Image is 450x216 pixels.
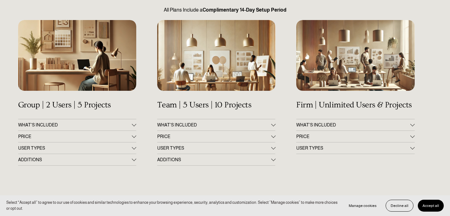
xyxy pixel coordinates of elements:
button: WHAT’S INCLUDED [296,119,415,131]
span: USER TYPES [296,146,410,151]
h4: Group | 2 Users | 5 Projects [18,100,137,110]
span: ADDITIONS [18,157,132,162]
span: Manage cookies [349,203,377,208]
p: Select “Accept all” to agree to our use of cookies and similar technologies to enhance your brows... [6,200,338,212]
span: Decline all [391,203,408,208]
button: Decline all [386,200,413,212]
button: USER TYPES [18,142,137,154]
span: WHAT'S INCLUDED [18,122,132,127]
span: USER TYPES [18,146,132,151]
button: Accept all [418,200,444,212]
button: ADDITIONS [157,154,276,165]
button: PRICE [157,131,276,142]
h4: Team | 5 Users | 10 Projects [157,100,276,110]
span: Accept all [422,203,439,208]
p: All Plans Include a [18,6,432,14]
span: USER TYPES [157,146,271,151]
span: PRICE [18,134,132,139]
h4: Firm | Unlimited Users & Projects [296,100,415,110]
strong: Complimentary 14-Day Setup Period [202,7,287,13]
button: PRICE [18,131,137,142]
span: ADDITIONS [157,157,271,162]
span: PRICE [296,134,410,139]
button: Manage cookies [344,200,381,212]
button: USER TYPES [296,142,415,154]
span: WHAT’S INCLUDED [296,122,410,127]
button: USER TYPES [157,142,276,154]
span: WHAT'S INCLUDED [157,122,271,127]
button: PRICE [296,131,415,142]
span: PRICE [157,134,271,139]
button: ADDITIONS [18,154,137,165]
button: WHAT'S INCLUDED [18,119,137,131]
button: WHAT'S INCLUDED [157,119,276,131]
